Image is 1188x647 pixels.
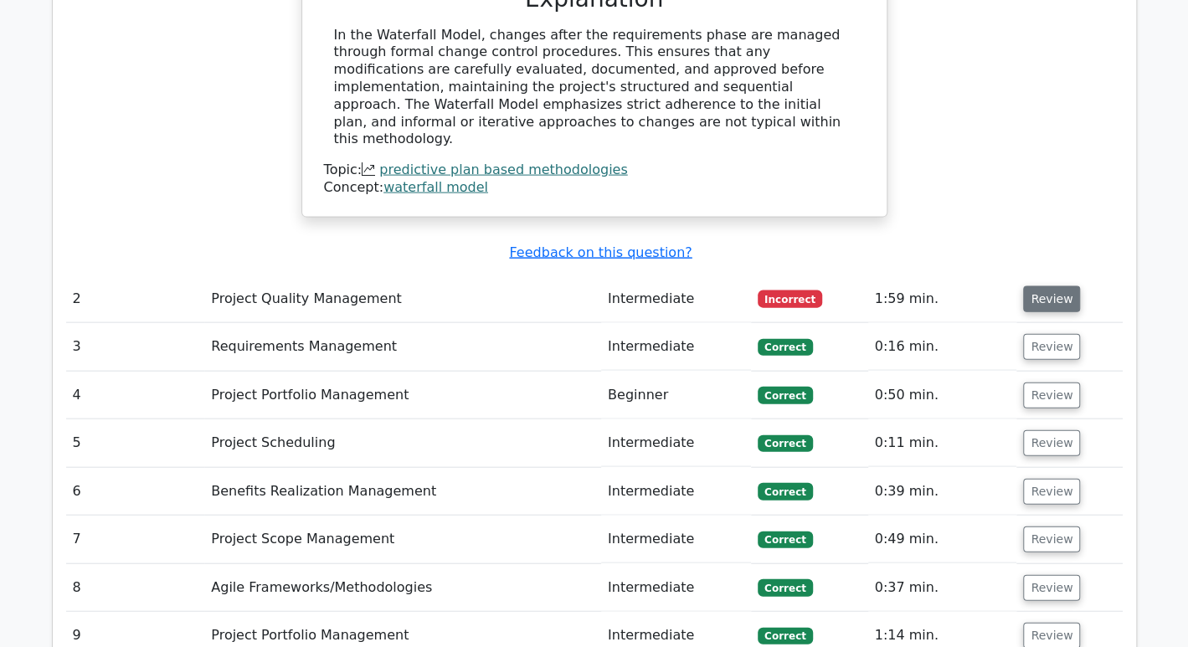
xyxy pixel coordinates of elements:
[334,27,855,149] div: In the Waterfall Model, changes after the requirements phase are managed through formal change co...
[601,564,751,612] td: Intermediate
[1023,334,1080,360] button: Review
[204,564,601,612] td: Agile Frameworks/Methodologies
[379,162,627,177] a: predictive plan based methodologies
[1023,526,1080,552] button: Review
[601,323,751,371] td: Intermediate
[204,275,601,323] td: Project Quality Management
[66,419,205,467] td: 5
[758,387,812,403] span: Correct
[1023,286,1080,312] button: Review
[66,564,205,612] td: 8
[66,516,205,563] td: 7
[383,179,488,195] a: waterfall model
[758,290,822,307] span: Incorrect
[758,628,812,644] span: Correct
[868,564,1017,612] td: 0:37 min.
[66,468,205,516] td: 6
[324,179,865,197] div: Concept:
[204,468,601,516] td: Benefits Realization Management
[758,483,812,500] span: Correct
[758,435,812,452] span: Correct
[868,419,1017,467] td: 0:11 min.
[204,323,601,371] td: Requirements Management
[601,372,751,419] td: Beginner
[758,579,812,596] span: Correct
[868,372,1017,419] td: 0:50 min.
[601,468,751,516] td: Intermediate
[601,419,751,467] td: Intermediate
[868,323,1017,371] td: 0:16 min.
[1023,479,1080,505] button: Review
[1023,430,1080,456] button: Review
[509,244,692,260] a: Feedback on this question?
[868,516,1017,563] td: 0:49 min.
[1023,575,1080,601] button: Review
[758,531,812,548] span: Correct
[66,275,205,323] td: 2
[601,516,751,563] td: Intermediate
[868,275,1017,323] td: 1:59 min.
[1023,383,1080,408] button: Review
[204,419,601,467] td: Project Scheduling
[204,516,601,563] td: Project Scope Management
[324,162,865,179] div: Topic:
[758,339,812,356] span: Correct
[66,372,205,419] td: 4
[204,372,601,419] td: Project Portfolio Management
[601,275,751,323] td: Intermediate
[66,323,205,371] td: 3
[868,468,1017,516] td: 0:39 min.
